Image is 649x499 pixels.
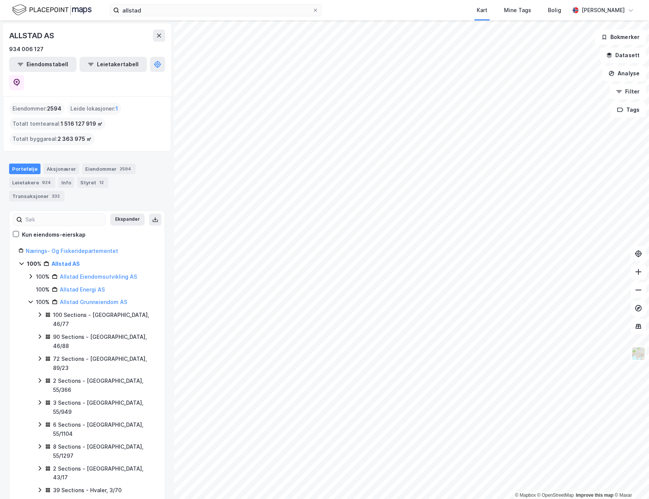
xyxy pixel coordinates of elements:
div: Leietakere [9,177,55,188]
button: Analyse [602,66,646,81]
div: ALLSTAD AS [9,30,56,42]
div: 39 Sections - Hvaler, 3/70 [53,486,122,495]
a: Improve this map [576,493,613,498]
div: Portefølje [9,164,41,174]
a: Allstad AS [51,260,80,267]
button: Tags [611,102,646,117]
div: 100% [36,272,50,281]
div: 3 Sections - [GEOGRAPHIC_DATA], 55/949 [53,398,156,416]
div: 100% [36,285,50,294]
div: Bolig [548,6,561,15]
button: Leietakertabell [80,57,147,72]
button: Ekspander [110,214,145,226]
input: Søk [22,214,105,225]
div: 934 006 127 [9,45,44,54]
div: 2 Sections - [GEOGRAPHIC_DATA], 55/366 [53,376,156,395]
div: 8 Sections - [GEOGRAPHIC_DATA], 55/1297 [53,442,156,460]
div: Transaksjoner [9,191,64,201]
div: 100% [27,259,41,268]
button: Datasett [600,48,646,63]
a: Nærings- Og Fiskeridepartementet [26,248,118,254]
div: [PERSON_NAME] [582,6,625,15]
div: Kart [477,6,487,15]
div: 2594 [118,165,133,173]
div: Eiendommer [82,164,136,174]
a: Mapbox [515,493,536,498]
button: Bokmerker [595,30,646,45]
button: Filter [610,84,646,99]
div: Aksjonærer [44,164,79,174]
div: 90 Sections - [GEOGRAPHIC_DATA], 46/88 [53,332,156,351]
div: Leide lokasjoner : [67,103,121,115]
div: 12 [98,179,105,186]
span: 1 516 127 919 ㎡ [61,119,103,128]
input: Søk på adresse, matrikkel, gårdeiere, leietakere eller personer [119,5,312,16]
div: 6 Sections - [GEOGRAPHIC_DATA], 55/1104 [53,420,156,438]
a: Allstad Energi AS [60,286,105,293]
button: Eiendomstabell [9,57,76,72]
a: Allstad Eiendomsutvikling AS [60,273,137,280]
div: 332 [50,192,61,200]
div: Kontrollprogram for chat [611,463,649,499]
div: 100 Sections - [GEOGRAPHIC_DATA], 46/77 [53,310,156,329]
div: Kun eiendoms-eierskap [22,230,86,239]
span: 2594 [47,104,61,113]
div: Styret [77,177,108,188]
img: logo.f888ab2527a4732fd821a326f86c7f29.svg [12,3,92,17]
div: Totalt tomteareal : [9,118,106,130]
div: Totalt byggareal : [9,133,95,145]
img: Z [631,346,646,361]
iframe: Chat Widget [611,463,649,499]
a: OpenStreetMap [537,493,574,498]
div: 2 Sections - [GEOGRAPHIC_DATA], 43/17 [53,464,156,482]
div: 100% [36,298,50,307]
a: Allstad Grunneiendom AS [60,299,127,305]
span: 1 [115,104,118,113]
div: 72 Sections - [GEOGRAPHIC_DATA], 89/23 [53,354,156,373]
span: 2 363 975 ㎡ [58,134,92,143]
div: Mine Tags [504,6,531,15]
div: Info [58,177,74,188]
div: Eiendommer : [9,103,64,115]
div: 924 [41,179,52,186]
